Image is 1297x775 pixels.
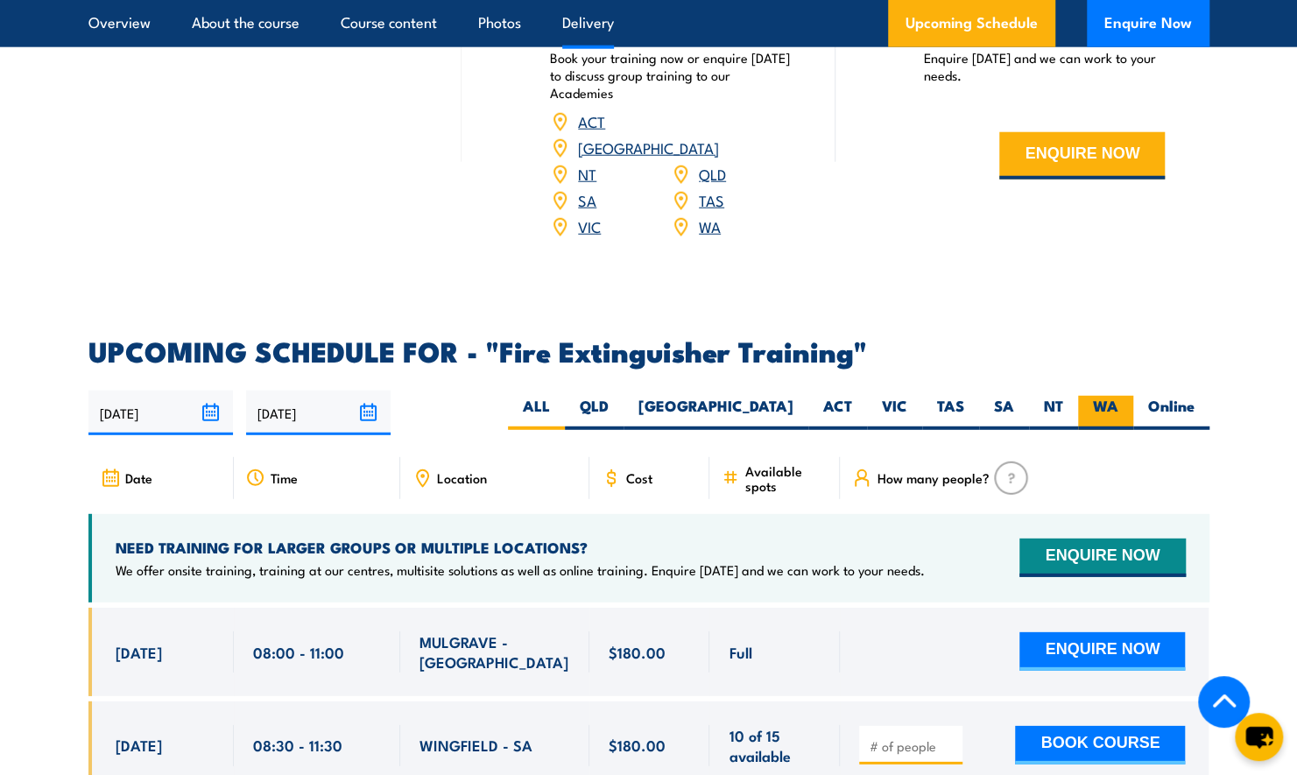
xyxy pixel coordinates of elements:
p: We offer onsite training, training at our centres, multisite solutions as well as online training... [116,561,925,579]
h2: UPCOMING SCHEDULE FOR - "Fire Extinguisher Training" [88,338,1209,363]
span: WINGFIELD - SA [419,735,532,755]
span: Available spots [744,463,828,493]
input: # of people [869,737,956,755]
button: ENQUIRE NOW [1019,539,1185,577]
span: Date [125,470,152,485]
a: TAS [699,189,724,210]
label: Online [1133,396,1209,430]
label: SA [979,396,1029,430]
span: MULGRAVE - [GEOGRAPHIC_DATA] [419,631,570,673]
span: Full [729,642,751,662]
span: $180.00 [609,642,666,662]
span: [DATE] [116,642,162,662]
span: How many people? [877,470,989,485]
label: NT [1029,396,1078,430]
span: Time [271,470,298,485]
a: WA [699,215,721,236]
a: ACT [578,110,605,131]
button: BOOK COURSE [1015,726,1185,764]
input: From date [88,391,233,435]
a: QLD [699,163,726,184]
span: 08:30 - 11:30 [253,735,342,755]
button: ENQUIRE NOW [999,132,1165,180]
span: [DATE] [116,735,162,755]
h4: NEED TRAINING FOR LARGER GROUPS OR MULTIPLE LOCATIONS? [116,538,925,557]
a: VIC [578,215,601,236]
span: $180.00 [609,735,666,755]
label: WA [1078,396,1133,430]
p: Book your training now or enquire [DATE] to discuss group training to our Academies [550,49,792,102]
label: QLD [565,396,624,430]
a: NT [578,163,596,184]
label: TAS [922,396,979,430]
span: Cost [626,470,652,485]
label: ALL [508,396,565,430]
label: [GEOGRAPHIC_DATA] [624,396,808,430]
span: 08:00 - 11:00 [253,642,344,662]
label: ACT [808,396,867,430]
a: [GEOGRAPHIC_DATA] [578,137,719,158]
label: VIC [867,396,922,430]
input: To date [246,391,391,435]
a: SA [578,189,596,210]
p: Enquire [DATE] and we can work to your needs. [924,49,1166,84]
button: ENQUIRE NOW [1019,632,1185,671]
span: 10 of 15 available [729,725,821,766]
span: Location [437,470,487,485]
button: chat-button [1235,713,1283,761]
